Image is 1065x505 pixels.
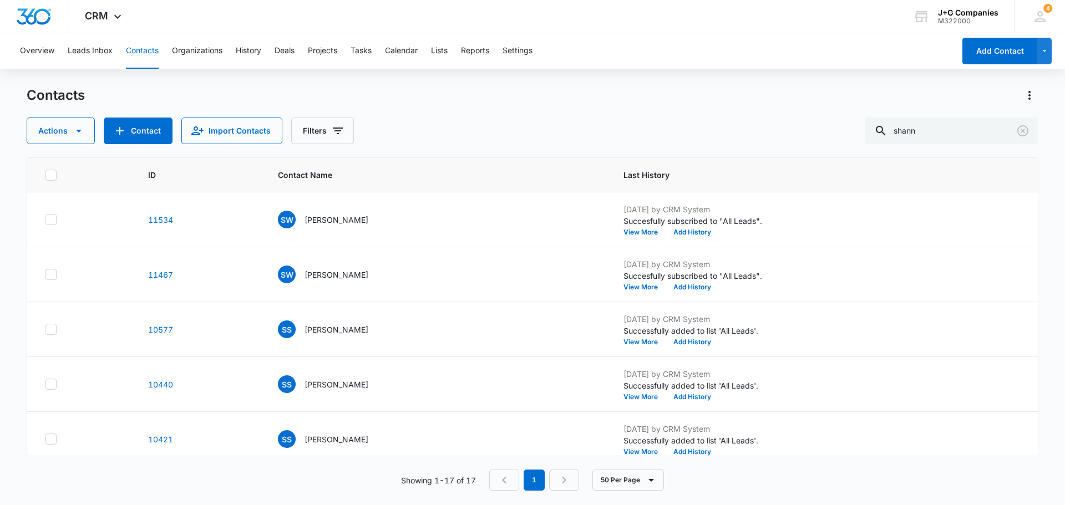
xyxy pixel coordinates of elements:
[27,118,95,144] button: Actions
[1043,4,1052,13] span: 4
[431,33,448,69] button: Lists
[278,320,388,338] div: Contact Name - Shannon Stuart - Select to Edit Field
[503,33,532,69] button: Settings
[385,33,418,69] button: Calendar
[148,169,235,181] span: ID
[305,379,368,390] p: [PERSON_NAME]
[20,33,54,69] button: Overview
[172,33,222,69] button: Organizations
[489,470,579,491] nav: Pagination
[236,33,261,69] button: History
[938,17,998,25] div: account id
[275,33,295,69] button: Deals
[461,33,489,69] button: Reports
[666,229,719,236] button: Add History
[27,87,85,104] h1: Contacts
[938,8,998,17] div: account name
[305,269,368,280] p: [PERSON_NAME]
[278,266,296,283] span: SW
[351,33,372,69] button: Tasks
[278,430,296,448] span: SS
[278,169,580,181] span: Contact Name
[278,266,388,283] div: Contact Name - Shannon Wipf - Select to Edit Field
[666,339,719,345] button: Add History
[623,325,762,336] p: Successfully added to list 'All Leads'.
[85,10,108,22] span: CRM
[305,324,368,335] p: [PERSON_NAME]
[623,435,762,446] p: Successfully added to list 'All Leads'.
[623,284,666,290] button: View More
[1021,86,1038,104] button: Actions
[305,214,368,226] p: [PERSON_NAME]
[278,211,296,228] span: SW
[623,215,762,227] p: Succesfully subscribed to "All Leads".
[291,118,354,144] button: Filters
[148,215,173,225] a: Navigate to contact details page for Shannon Woolsey
[623,394,666,400] button: View More
[148,270,173,279] a: Navigate to contact details page for Shannon Wipf
[148,380,173,389] a: Navigate to contact details page for Shannon Starkey-Taylor
[623,203,762,215] p: [DATE] by CRM System
[592,470,664,491] button: 50 Per Page
[623,270,762,282] p: Succesfully subscribed to "All Leads".
[278,430,388,448] div: Contact Name - Shannon Stallmeyer - Select to Edit Field
[623,169,1004,181] span: Last History
[278,375,388,393] div: Contact Name - Shannon Starkey-Taylor - Select to Edit Field
[865,118,1038,144] input: Search Contacts
[623,448,666,455] button: View More
[278,375,296,393] span: SS
[623,368,762,380] p: [DATE] by CRM System
[1043,4,1052,13] div: notifications count
[623,423,762,435] p: [DATE] by CRM System
[623,229,666,236] button: View More
[524,470,545,491] em: 1
[68,33,113,69] button: Leads Inbox
[623,339,666,345] button: View More
[308,33,337,69] button: Projects
[181,118,282,144] button: Import Contacts
[278,320,296,338] span: SS
[305,433,368,445] p: [PERSON_NAME]
[623,313,762,325] p: [DATE] by CRM System
[148,435,173,444] a: Navigate to contact details page for Shannon Stallmeyer
[623,258,762,270] p: [DATE] by CRM System
[278,211,388,228] div: Contact Name - Shannon Woolsey - Select to Edit Field
[666,284,719,290] button: Add History
[962,38,1037,64] button: Add Contact
[104,118,173,144] button: Add Contact
[623,380,762,391] p: Successfully added to list 'All Leads'.
[1014,122,1032,140] button: Clear
[666,394,719,400] button: Add History
[666,448,719,455] button: Add History
[126,33,159,69] button: Contacts
[148,325,173,334] a: Navigate to contact details page for Shannon Stuart
[401,475,476,486] p: Showing 1-17 of 17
